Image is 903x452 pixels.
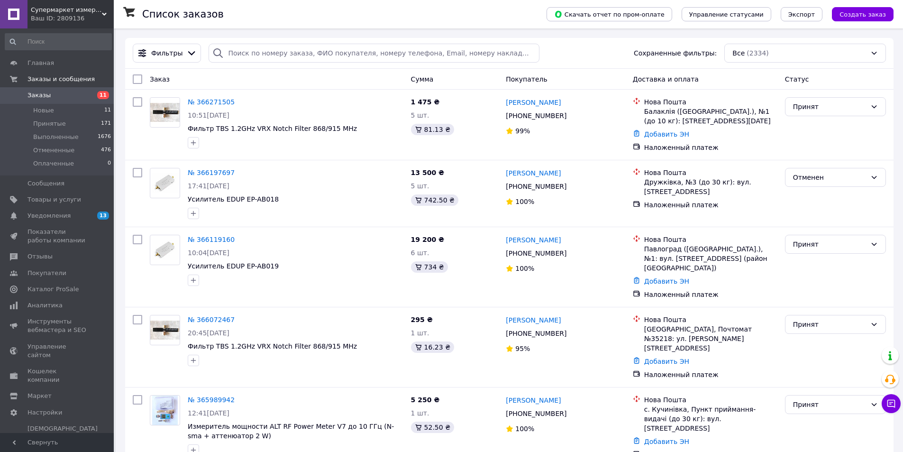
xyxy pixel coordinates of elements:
span: Управление статусами [689,11,764,18]
div: Дружківка, №3 (до 30 кг): вул. [STREET_ADDRESS] [644,177,777,196]
span: Создать заказ [839,11,886,18]
span: [DEMOGRAPHIC_DATA] и счета [27,424,98,451]
span: 95% [515,345,530,352]
button: Экспорт [781,7,822,21]
span: 100% [515,198,534,205]
a: Фото товару [150,168,180,198]
span: Сообщения [27,179,64,188]
span: Отзывы [27,252,53,261]
span: Скачать отчет по пром-оплате [554,10,665,18]
span: Выполненные [33,133,79,141]
a: Измеритель мощности ALT RF Power Meter V7 до 10 ГГц (N-sma + аттенюатор 2 W) [188,423,394,440]
div: Принят [793,399,867,410]
span: 11 [97,91,109,99]
a: № 366271505 [188,98,235,106]
span: 1 шт. [411,329,429,337]
span: Фильтр TBS 1.2GHz VRX Notch Filter 868/915 MHz [188,342,357,350]
span: 295 ₴ [411,316,433,323]
div: 52.50 ₴ [411,422,454,433]
a: [PERSON_NAME] [506,235,561,245]
a: Фото товару [150,395,180,425]
div: 742.50 ₴ [411,194,458,206]
span: Отмененные [33,146,74,155]
span: 20:45[DATE] [188,329,229,337]
div: Павлоград ([GEOGRAPHIC_DATA].), №1: вул. [STREET_ADDRESS] (район [GEOGRAPHIC_DATA]) [644,244,777,273]
a: [PERSON_NAME] [506,315,561,325]
img: Фото товару [150,321,180,340]
a: Фото товару [150,235,180,265]
div: [PHONE_NUMBER] [504,407,568,420]
span: 13 500 ₴ [411,169,445,176]
span: 5 шт. [411,182,429,190]
a: Фото товару [150,97,180,128]
span: 6 шт. [411,249,429,257]
span: Фильтры [151,48,182,58]
a: Фото товару [150,315,180,345]
div: Нова Пошта [644,315,777,324]
div: Балаклія ([GEOGRAPHIC_DATA].), №1 (до 10 кг): [STREET_ADDRESS][DATE] [644,107,777,126]
button: Создать заказ [832,7,894,21]
span: 0 [108,159,111,168]
button: Скачать отчет по пром-оплате [547,7,672,21]
a: Добавить ЭН [644,277,689,285]
a: № 365989942 [188,396,235,404]
span: Сохраненные фильтры: [634,48,717,58]
div: Отменен [793,172,867,183]
span: Каталог ProSale [27,285,79,294]
span: Экспорт [788,11,815,18]
div: 81.13 ₴ [411,124,454,135]
span: Показатели работы компании [27,228,88,245]
span: Оплаченные [33,159,74,168]
span: 1 шт. [411,409,429,417]
div: [PHONE_NUMBER] [504,247,568,260]
span: Супермаркет измерительных приборов AllTest [31,6,102,14]
div: Наложенный платеж [644,290,777,299]
div: 734 ₴ [411,261,448,273]
a: № 366197697 [188,169,235,176]
span: Настройки [27,408,62,417]
div: 16.23 ₴ [411,341,454,353]
div: [GEOGRAPHIC_DATA], Почтомат №35218: ул. [PERSON_NAME][STREET_ADDRESS] [644,324,777,353]
div: [PHONE_NUMBER] [504,109,568,122]
span: 476 [101,146,111,155]
div: Нова Пошта [644,168,777,177]
a: Фильтр TBS 1.2GHz VRX Notch Filter 868/915 MHz [188,125,357,132]
div: Наложенный платеж [644,200,777,210]
span: Покупатель [506,75,547,83]
input: Поиск по номеру заказа, ФИО покупателя, номеру телефона, Email, номеру накладной [209,44,539,63]
div: Нова Пошта [644,395,777,405]
span: (2334) [747,49,769,57]
div: Ваш ID: 2809136 [31,14,114,23]
a: [PERSON_NAME] [506,396,561,405]
span: Усилитель EDUP EP-AB019 [188,262,279,270]
span: Уведомления [27,212,71,220]
img: Фото товару [150,240,180,260]
div: Нова Пошта [644,235,777,244]
span: 19 200 ₴ [411,236,445,243]
span: 5 250 ₴ [411,396,440,404]
a: Добавить ЭН [644,358,689,365]
button: Чат с покупателем [882,394,901,413]
span: Маркет [27,392,52,400]
span: 100% [515,265,534,272]
span: 99% [515,127,530,135]
div: Принят [793,239,867,249]
span: Статус [785,75,809,83]
span: Заказ [150,75,170,83]
span: 1676 [98,133,111,141]
input: Поиск [5,33,112,50]
span: Все [732,48,745,58]
span: 1 475 ₴ [411,98,440,106]
div: Нова Пошта [644,97,777,107]
a: Добавить ЭН [644,130,689,138]
span: 5 шт. [411,111,429,119]
a: [PERSON_NAME] [506,168,561,178]
a: [PERSON_NAME] [506,98,561,107]
img: Фото товару [150,173,180,194]
span: 17:41[DATE] [188,182,229,190]
span: 13 [97,212,109,220]
a: Усилитель EDUP EP-AB018 [188,195,279,203]
div: [PHONE_NUMBER] [504,180,568,193]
